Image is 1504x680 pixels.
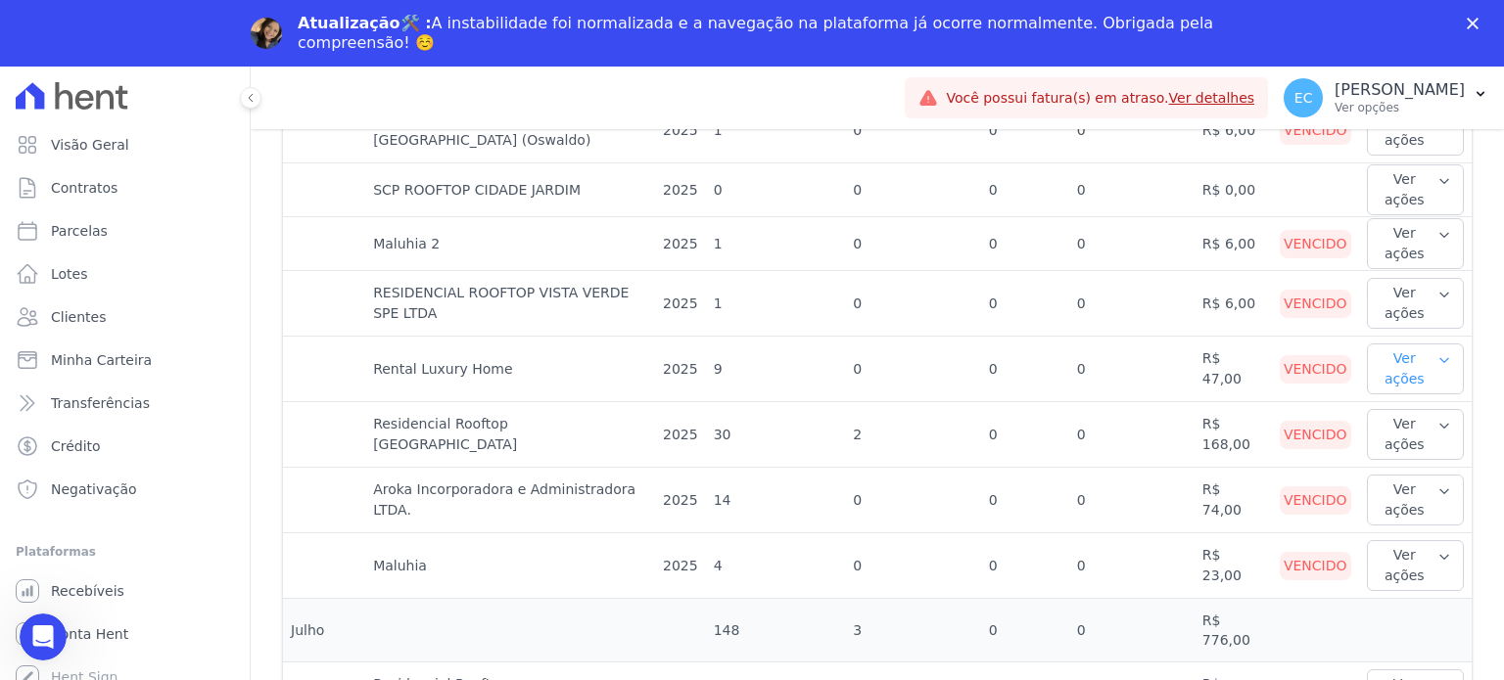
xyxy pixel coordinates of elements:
td: 2025 [655,533,706,599]
button: Ver ações [1367,343,1464,394]
td: 0 [981,217,1069,271]
td: 0 [845,468,981,533]
span: Lotes [51,264,88,284]
td: 2025 [655,217,706,271]
td: R$ 6,00 [1195,98,1272,163]
td: 0 [981,402,1069,468]
span: Negativação [51,479,137,499]
div: Vencido [1280,486,1351,515]
td: R$ 6,00 [1195,271,1272,337]
span: Minha Carteira [51,350,152,370]
td: Maluhia 2 [365,217,655,271]
td: 0 [981,271,1069,337]
td: 0 [706,163,846,217]
td: 0 [981,599,1069,662]
span: Você possui fatura(s) em atraso. [946,88,1254,109]
span: Contratos [51,178,117,198]
td: 148 [706,599,846,662]
td: 0 [1069,163,1195,217]
td: Residencial Rooftop [GEOGRAPHIC_DATA] [365,402,655,468]
a: Clientes [8,297,242,337]
td: 2025 [655,468,706,533]
button: EC [PERSON_NAME] Ver opções [1268,70,1504,125]
div: Plataformas [16,540,234,564]
td: 0 [1069,599,1195,662]
td: 0 [1069,98,1195,163]
a: Transferências [8,384,242,423]
div: Vencido [1280,230,1351,258]
div: Vencido [1280,355,1351,384]
td: R$ 776,00 [1195,599,1272,662]
td: 0 [1069,533,1195,599]
button: Ver ações [1367,475,1464,525]
td: R$ 0,00 [1195,163,1272,217]
td: 0 [981,468,1069,533]
a: Lotes [8,254,242,294]
button: Ver ações [1367,540,1464,591]
td: RESIDENCIAL ROOFTOP VISTA VERDE SPE LTDA [365,271,655,337]
td: 0 [845,533,981,599]
td: 0 [1069,271,1195,337]
button: Ver ações [1367,278,1464,329]
a: Contratos [8,168,242,207]
button: Ver ações [1367,164,1464,215]
td: R$ 74,00 [1195,468,1272,533]
span: Recebíveis [51,581,124,601]
td: R$ 6,00 [1195,217,1272,271]
td: 0 [981,533,1069,599]
td: 1 [706,217,846,271]
span: Clientes [51,307,106,327]
td: 0 [1069,337,1195,402]
td: 9 [706,337,846,402]
span: Visão Geral [51,135,129,155]
td: 2025 [655,163,706,217]
a: Conta Hent [8,614,242,654]
td: SCP ROOFTOP CIDADE JARDIM [365,163,655,217]
div: Vencido [1280,290,1351,318]
div: Vencido [1280,552,1351,580]
iframe: Intercom live chat [20,613,67,660]
td: 14 [706,468,846,533]
td: Residencial Rooftop [GEOGRAPHIC_DATA] (Oswaldo) [365,98,655,163]
td: R$ 47,00 [1195,337,1272,402]
td: 2025 [655,402,706,468]
a: Crédito [8,427,242,466]
td: 2 [845,402,981,468]
td: 2025 [655,271,706,337]
a: Negativação [8,470,242,509]
td: 2025 [655,98,706,163]
p: Ver opções [1335,100,1465,115]
a: Visão Geral [8,125,242,164]
div: A instabilidade foi normalizada e a navegação na plataforma já ocorre normalmente. Obrigada pela ... [298,14,1222,53]
td: 0 [981,163,1069,217]
td: 30 [706,402,846,468]
div: Vencido [1280,116,1351,145]
td: 2025 [655,337,706,402]
td: Maluhia [365,533,655,599]
td: R$ 168,00 [1195,402,1272,468]
span: Parcelas [51,221,108,241]
td: 0 [1069,468,1195,533]
td: 0 [845,98,981,163]
td: 1 [706,271,846,337]
td: 0 [845,337,981,402]
a: Ver detalhes [1169,90,1255,106]
td: Aroka Incorporadora e Administradora LTDA. [365,468,655,533]
td: 0 [981,98,1069,163]
a: Parcelas [8,211,242,250]
td: 1 [706,98,846,163]
td: 3 [845,599,981,662]
td: 0 [1069,402,1195,468]
b: Atualização🛠️ : [298,14,432,32]
span: EC [1294,91,1313,105]
span: Transferências [51,393,150,413]
div: Fechar [1467,18,1486,29]
td: Julho [283,599,365,662]
td: 0 [1069,217,1195,271]
td: 0 [845,271,981,337]
td: 0 [845,217,981,271]
div: Vencido [1280,421,1351,449]
button: Ver ações [1367,218,1464,269]
td: 0 [845,163,981,217]
button: Ver ações [1367,105,1464,156]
